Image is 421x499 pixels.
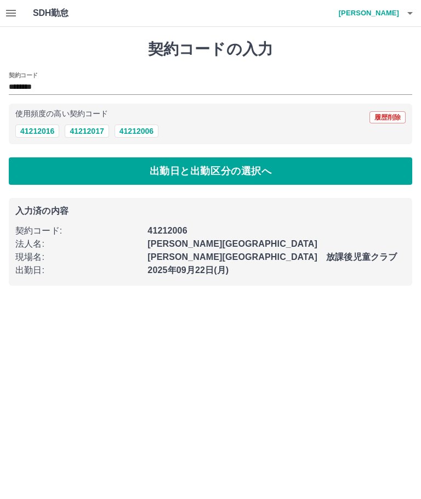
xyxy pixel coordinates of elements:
h2: 契約コード [9,71,38,80]
button: 41212006 [115,124,158,138]
button: 履歴削除 [369,111,406,123]
p: 法人名 : [15,237,141,251]
b: 2025年09月22日(月) [147,265,229,275]
button: 41212017 [65,124,109,138]
button: 41212016 [15,124,59,138]
p: 契約コード : [15,224,141,237]
b: 41212006 [147,226,187,235]
h1: 契約コードの入力 [9,40,412,59]
p: 入力済の内容 [15,207,406,216]
button: 出勤日と出勤区分の選択へ [9,157,412,185]
p: 出勤日 : [15,264,141,277]
p: 使用頻度の高い契約コード [15,110,108,118]
p: 現場名 : [15,251,141,264]
b: [PERSON_NAME][GEOGRAPHIC_DATA] [147,239,317,248]
b: [PERSON_NAME][GEOGRAPHIC_DATA] 放課後児童クラブ [147,252,397,262]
